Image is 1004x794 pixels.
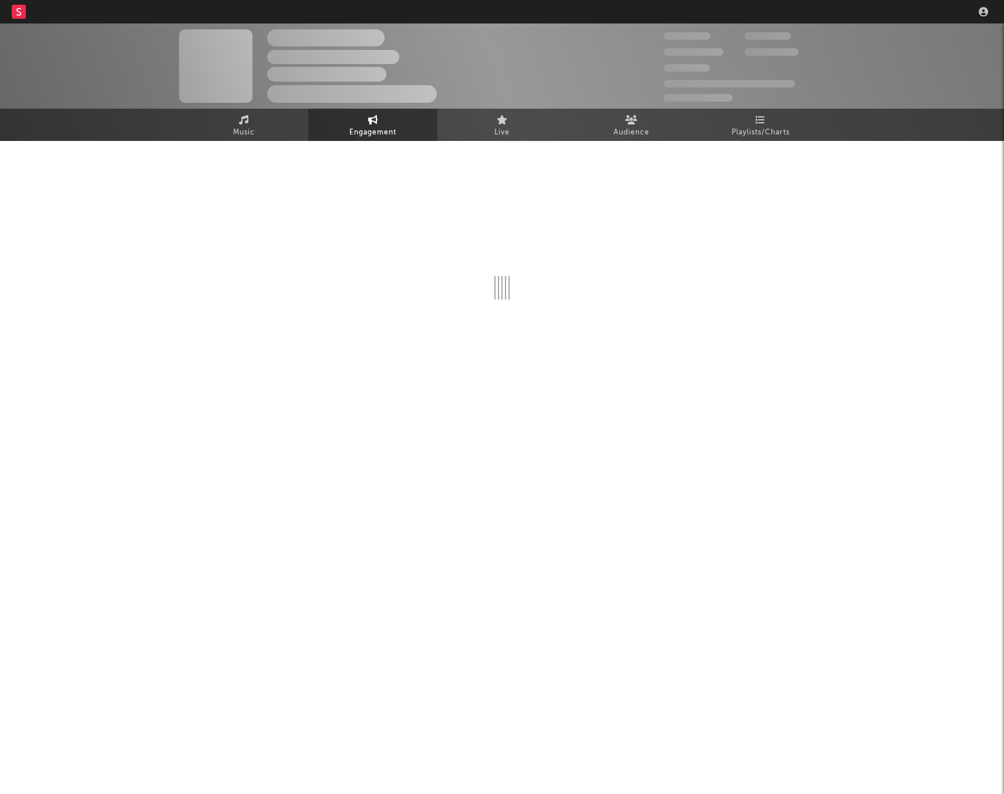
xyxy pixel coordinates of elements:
span: 1,000,000 [744,48,799,56]
span: Live [494,126,510,140]
span: Jump Score: 85.0 [663,94,733,102]
span: Music [233,126,255,140]
a: Music [179,109,308,141]
span: Playlists/Charts [732,126,790,140]
span: 300,000 [663,32,710,40]
span: Engagement [349,126,396,140]
span: Audience [614,126,649,140]
a: Engagement [308,109,437,141]
span: 50,000,000 [663,48,723,56]
span: 100,000 [663,64,710,72]
span: 100,000 [744,32,791,40]
a: Playlists/Charts [696,109,825,141]
span: 50,000,000 Monthly Listeners [663,80,795,88]
a: Audience [567,109,696,141]
a: Live [437,109,567,141]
